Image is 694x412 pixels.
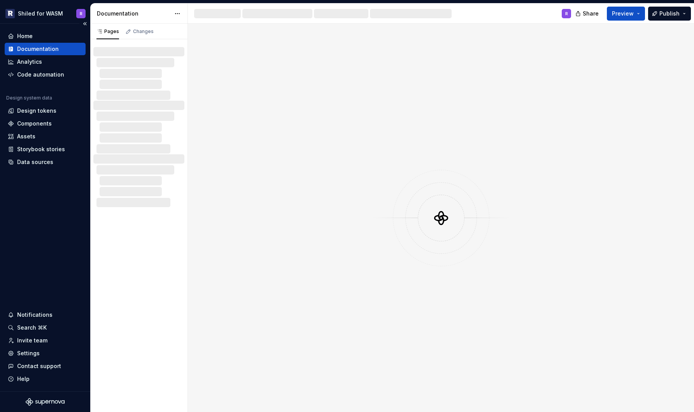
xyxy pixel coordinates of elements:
[96,28,119,35] div: Pages
[18,10,63,17] div: Shiled for WASM
[97,10,170,17] div: Documentation
[5,68,86,81] a: Code automation
[17,133,35,140] div: Assets
[17,311,53,319] div: Notifications
[5,321,86,334] button: Search ⌘K
[5,9,15,18] img: 5b96a3ba-bdbe-470d-a859-c795f8f9d209.png
[612,10,634,17] span: Preview
[5,56,86,68] a: Analytics
[5,156,86,168] a: Data sources
[565,10,568,17] div: R
[26,398,65,406] svg: Supernova Logo
[5,105,86,117] a: Design tokens
[5,143,86,155] a: Storybook stories
[17,45,59,53] div: Documentation
[5,130,86,143] a: Assets
[5,360,86,372] button: Contact support
[5,309,86,321] button: Notifications
[5,334,86,347] a: Invite team
[6,95,52,101] div: Design system data
[79,18,90,29] button: Collapse sidebar
[5,43,86,55] a: Documentation
[17,337,47,344] div: Invite team
[583,10,599,17] span: Share
[17,58,42,66] div: Analytics
[2,5,89,22] button: Shiled for WASMR
[571,7,604,21] button: Share
[17,324,47,332] div: Search ⌘K
[648,7,691,21] button: Publish
[17,145,65,153] div: Storybook stories
[17,375,30,383] div: Help
[659,10,680,17] span: Publish
[80,10,82,17] div: R
[17,71,64,79] div: Code automation
[133,28,154,35] div: Changes
[17,32,33,40] div: Home
[5,117,86,130] a: Components
[17,120,52,127] div: Components
[5,373,86,385] button: Help
[17,107,56,115] div: Design tokens
[5,347,86,360] a: Settings
[17,362,61,370] div: Contact support
[17,349,40,357] div: Settings
[5,30,86,42] a: Home
[17,158,53,166] div: Data sources
[607,7,645,21] button: Preview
